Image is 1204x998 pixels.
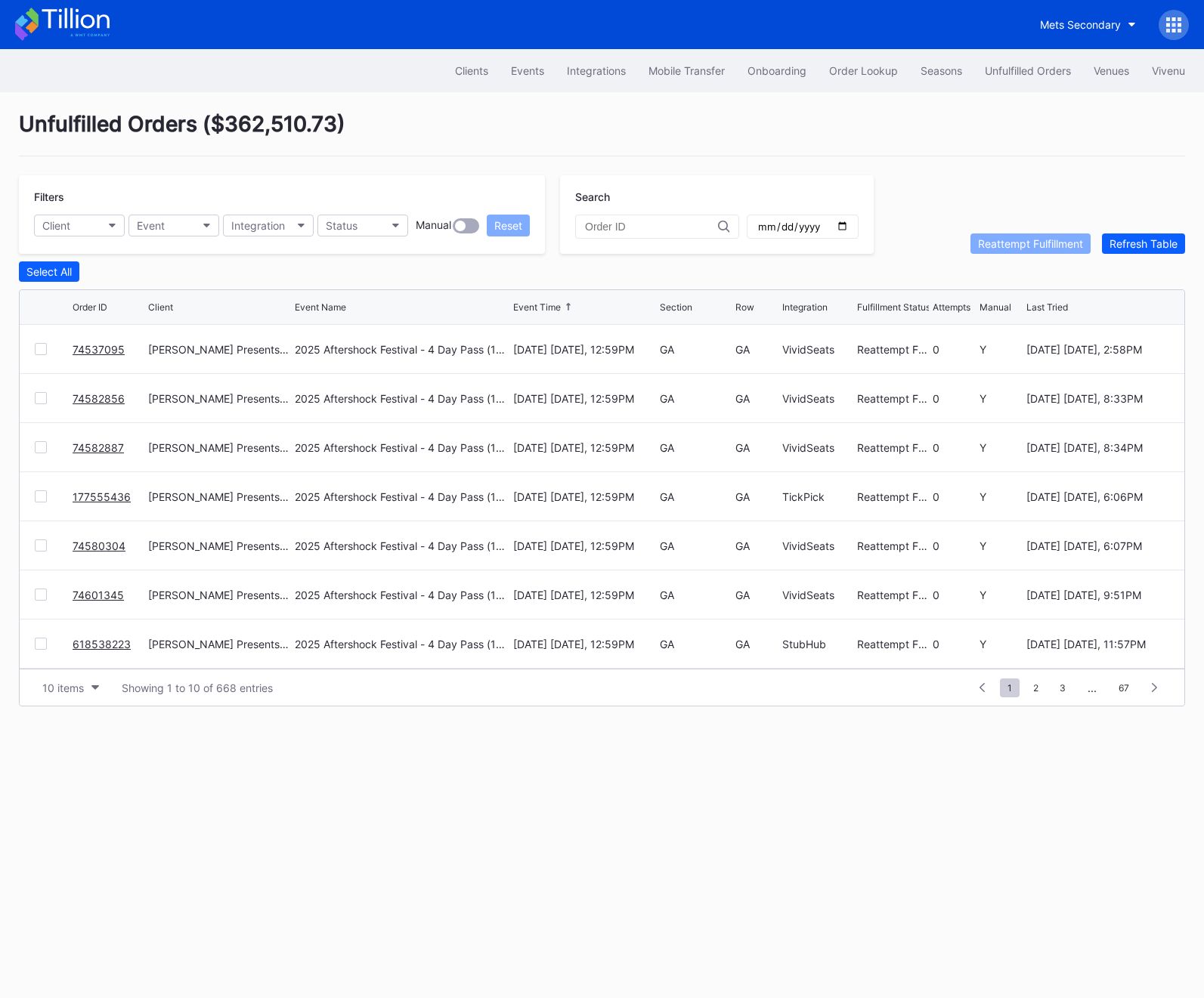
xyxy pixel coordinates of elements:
button: Client [34,215,125,236]
div: [DATE] [DATE], 6:06PM [1026,490,1169,503]
div: 2025 Aftershock Festival - 4 Day Pass (10/2 - 10/5) (Blink 182, Deftones, Korn, Bring Me The Hori... [295,638,509,650]
button: 10 items [35,678,107,698]
a: 618538223 [73,638,131,650]
div: GA [735,638,778,650]
div: 0 [933,638,976,650]
div: Event Name [295,301,346,313]
div: [DATE] [DATE], 11:57PM [1026,638,1169,650]
div: Filters [34,190,530,203]
a: Integrations [556,57,637,85]
button: Order Lookup [818,57,909,85]
div: 2025 Aftershock Festival - 4 Day Pass (10/2 - 10/5) (Blink 182, Deftones, Korn, Bring Me The Hori... [295,441,509,454]
div: Y [980,441,1023,454]
div: Reattempt Fulfillment [978,237,1083,250]
div: [PERSON_NAME] Presents Secondary [148,638,291,650]
button: Seasons [909,57,973,85]
div: [DATE] [DATE], 8:34PM [1026,441,1169,454]
div: GA [735,589,778,601]
button: Integration [223,215,314,236]
div: [PERSON_NAME] Presents Secondary [148,392,291,405]
div: Event Time [513,301,561,313]
a: 74580304 [73,539,125,552]
div: Manual [416,218,451,233]
div: Unfulfilled Orders ( $362,510.73 ) [19,111,1185,156]
div: [PERSON_NAME] Presents Secondary [148,589,291,601]
a: Clients [444,57,500,85]
div: Reattempt Fulfillment [857,392,929,405]
div: GA [660,490,732,503]
a: Venues [1082,57,1141,85]
div: Integrations [567,64,626,77]
div: Section [660,301,692,313]
div: [PERSON_NAME] Presents Secondary [148,539,291,552]
a: Onboarding [736,57,818,85]
div: [DATE] [DATE], 12:59PM [513,539,656,552]
div: 0 [933,441,976,454]
div: [DATE] [DATE], 12:59PM [513,490,656,503]
div: Mobile Transfer [648,64,725,77]
a: 74582856 [73,392,125,405]
div: Integration [782,301,828,313]
div: [PERSON_NAME] Presents Secondary [148,441,291,454]
a: 74582887 [73,441,124,454]
a: 74601345 [73,589,124,601]
div: Showing 1 to 10 of 668 entries [122,681,273,694]
div: Y [980,392,1023,405]
div: GA [735,441,778,454]
span: 1 [1000,678,1020,697]
div: Reattempt Fulfillment [857,490,929,503]
button: Vivenu [1141,57,1196,85]
div: Select All [26,265,72,278]
div: GA [735,392,778,405]
div: GA [735,539,778,552]
div: VividSeats [782,589,854,601]
input: Order ID [585,221,718,233]
a: 74537095 [73,343,125,356]
div: GA [660,539,732,552]
div: Vivenu [1152,64,1185,77]
div: Row [735,301,754,313]
div: [DATE] [DATE], 12:59PM [513,392,656,405]
button: Events [500,57,556,85]
div: Events [511,64,544,77]
button: Reset [487,215,530,236]
div: 2025 Aftershock Festival - 4 Day Pass (10/2 - 10/5) (Blink 182, Deftones, Korn, Bring Me The Hori... [295,589,509,601]
div: Unfulfilled Orders [985,64,1071,77]
div: 0 [933,392,976,405]
div: GA [660,392,732,405]
div: Y [980,539,1023,552]
div: Client [42,219,70,232]
div: Y [980,490,1023,503]
button: Select All [19,261,79,282]
button: Unfulfilled Orders [973,57,1082,85]
div: Last Tried [1026,301,1068,313]
div: Y [980,589,1023,601]
div: Refresh Table [1110,237,1178,250]
div: [DATE] [DATE], 12:59PM [513,441,656,454]
div: Reattempt Fulfillment [857,343,929,356]
div: GA [735,343,778,356]
div: GA [660,589,732,601]
span: 3 [1052,678,1073,697]
button: Reattempt Fulfillment [970,233,1091,254]
button: Mobile Transfer [637,57,736,85]
div: 0 [933,490,976,503]
a: 177555436 [73,490,131,503]
div: Onboarding [747,64,806,77]
div: [DATE] [DATE], 6:07PM [1026,539,1169,552]
div: Status [326,219,357,232]
div: [DATE] [DATE], 9:51PM [1026,589,1169,601]
div: VividSeats [782,343,854,356]
div: Venues [1094,64,1129,77]
div: Reset [494,219,522,232]
div: Mets Secondary [1040,18,1121,31]
div: Fulfillment Status [857,301,930,313]
div: Integration [231,219,285,232]
div: Event [137,219,165,232]
div: Reattempt Fulfillment [857,589,929,601]
div: GA [660,638,732,650]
